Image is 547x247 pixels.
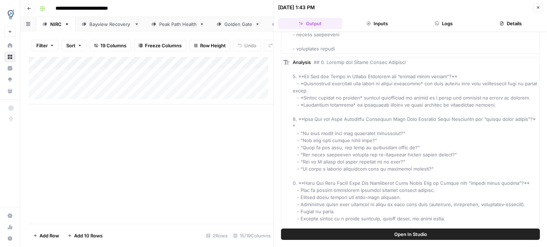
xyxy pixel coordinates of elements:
[293,59,311,65] span: Analysis
[233,40,261,51] button: Undo
[244,42,256,49] span: Undo
[4,221,16,233] a: Usage
[230,230,273,241] div: 15/19 Columns
[210,17,266,31] a: Golden Gate
[4,63,16,74] a: Insights
[66,42,75,49] span: Sort
[4,210,16,221] a: Settings
[394,231,427,238] span: Open In Studio
[89,21,131,28] div: Bayview Recovery
[74,232,103,239] span: Add 10 Rows
[145,42,182,49] span: Freeze Columns
[36,17,75,31] a: NIRC
[4,233,16,244] button: Help + Support
[200,42,226,49] span: Row Height
[189,40,230,51] button: Row Height
[89,40,131,51] button: 19 Columns
[4,85,16,97] a: Your Data
[134,40,186,51] button: Freeze Columns
[412,18,476,29] button: Logs
[50,21,62,28] div: NIRC
[100,42,126,49] span: 19 Columns
[278,4,315,11] div: [DATE] 1:43 PM
[4,6,16,23] button: Workspace: TDI Content Team
[266,17,327,31] a: Laguna Shores
[4,40,16,51] a: Home
[62,40,87,51] button: Sort
[159,21,197,28] div: Peak Path Health
[224,21,252,28] div: Golden Gate
[75,17,145,31] a: Bayview Recovery
[345,18,409,29] button: Inputs
[145,17,210,31] a: Peak Path Health
[4,74,16,85] a: Opportunities
[479,18,543,29] button: Details
[281,229,540,240] button: Open In Studio
[40,232,59,239] span: Add Row
[278,18,342,29] button: Output
[4,51,16,63] a: Browse
[29,230,63,241] button: Add Row
[203,230,230,241] div: 2 Rows
[63,230,107,241] button: Add 10 Rows
[36,42,48,49] span: Filter
[4,8,17,21] img: TDI Content Team Logo
[32,40,59,51] button: Filter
